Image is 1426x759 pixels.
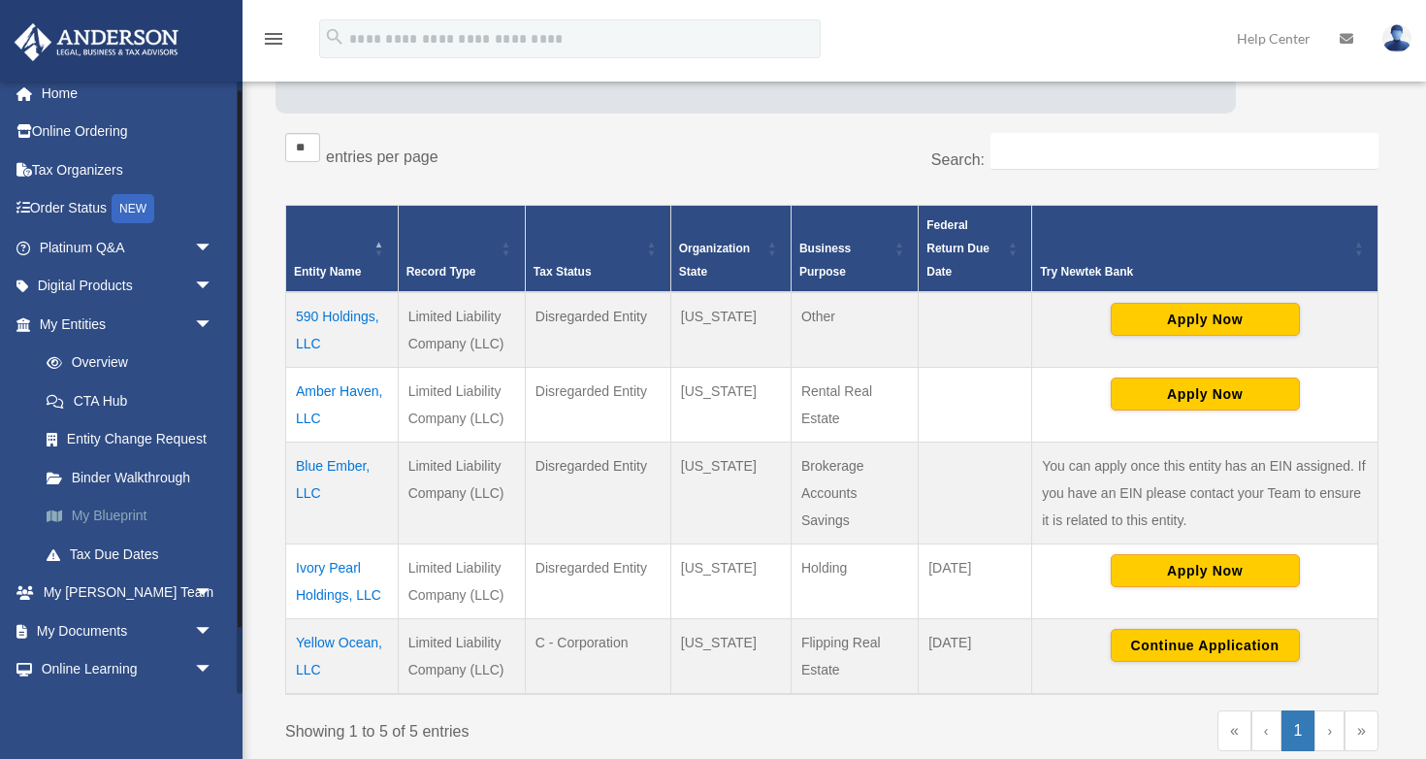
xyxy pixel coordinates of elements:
[194,574,233,613] span: arrow_drop_down
[27,458,243,497] a: Binder Walkthrough
[791,618,918,694] td: Flipping Real Estate
[398,205,525,292] th: Record Type: Activate to sort
[14,74,243,113] a: Home
[27,381,243,420] a: CTA Hub
[791,442,918,544] td: Brokerage Accounts Savings
[1382,24,1411,52] img: User Pic
[14,189,243,229] a: Order StatusNEW
[791,544,918,618] td: Holding
[27,344,233,382] a: Overview
[791,292,918,368] td: Other
[670,618,791,694] td: [US_STATE]
[670,544,791,618] td: [US_STATE]
[286,442,399,544] td: Blue Ember, LLC
[791,205,918,292] th: Business Purpose: Activate to sort
[194,611,233,651] span: arrow_drop_down
[398,618,525,694] td: Limited Liability Company (LLC)
[525,618,670,694] td: C - Corporation
[670,292,791,368] td: [US_STATE]
[525,205,670,292] th: Tax Status: Activate to sort
[14,688,243,727] a: Billingarrow_drop_down
[1111,303,1300,336] button: Apply Now
[9,23,184,61] img: Anderson Advisors Platinum Portal
[194,228,233,268] span: arrow_drop_down
[525,442,670,544] td: Disregarded Entity
[919,544,1032,618] td: [DATE]
[14,150,243,189] a: Tax Organizers
[286,205,399,292] th: Entity Name: Activate to invert sorting
[14,228,243,267] a: Platinum Q&Aarrow_drop_down
[1032,205,1378,292] th: Try Newtek Bank : Activate to sort
[27,420,243,459] a: Entity Change Request
[14,574,243,612] a: My [PERSON_NAME] Teamarrow_drop_down
[670,442,791,544] td: [US_STATE]
[525,292,670,368] td: Disregarded Entity
[194,650,233,690] span: arrow_drop_down
[398,367,525,442] td: Limited Liability Company (LLC)
[799,242,851,279] span: Business Purpose
[534,265,592,279] span: Tax Status
[326,148,438,165] label: entries per page
[398,292,525,368] td: Limited Liability Company (LLC)
[525,544,670,618] td: Disregarded Entity
[1217,710,1251,751] a: First
[670,205,791,292] th: Organization State: Activate to sort
[324,26,345,48] i: search
[194,305,233,345] span: arrow_drop_down
[1111,554,1300,587] button: Apply Now
[1111,378,1300,411] button: Apply Now
[791,367,918,442] td: Rental Real Estate
[931,151,985,168] label: Search:
[406,265,476,279] span: Record Type
[286,618,399,694] td: Yellow Ocean, LLC
[14,650,243,689] a: Online Learningarrow_drop_down
[285,710,818,745] div: Showing 1 to 5 of 5 entries
[14,113,243,151] a: Online Ordering
[294,265,361,279] span: Entity Name
[919,618,1032,694] td: [DATE]
[670,367,791,442] td: [US_STATE]
[27,535,243,574] a: Tax Due Dates
[1111,629,1300,662] button: Continue Application
[262,34,285,50] a: menu
[286,292,399,368] td: 590 Holdings, LLC
[398,544,525,618] td: Limited Liability Company (LLC)
[27,497,243,536] a: My Blueprint
[262,27,285,50] i: menu
[926,218,989,279] span: Federal Return Due Date
[679,242,750,279] span: Organization State
[525,367,670,442] td: Disregarded Entity
[398,442,525,544] td: Limited Liability Company (LLC)
[1032,442,1378,544] td: You can apply once this entity has an EIN assigned. If you have an EIN please contact your Team t...
[919,205,1032,292] th: Federal Return Due Date: Activate to sort
[286,367,399,442] td: Amber Haven, LLC
[286,544,399,618] td: Ivory Pearl Holdings, LLC
[14,611,243,650] a: My Documentsarrow_drop_down
[112,194,154,223] div: NEW
[14,267,243,306] a: Digital Productsarrow_drop_down
[14,305,243,344] a: My Entitiesarrow_drop_down
[194,267,233,307] span: arrow_drop_down
[1040,260,1348,283] div: Try Newtek Bank
[194,688,233,728] span: arrow_drop_down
